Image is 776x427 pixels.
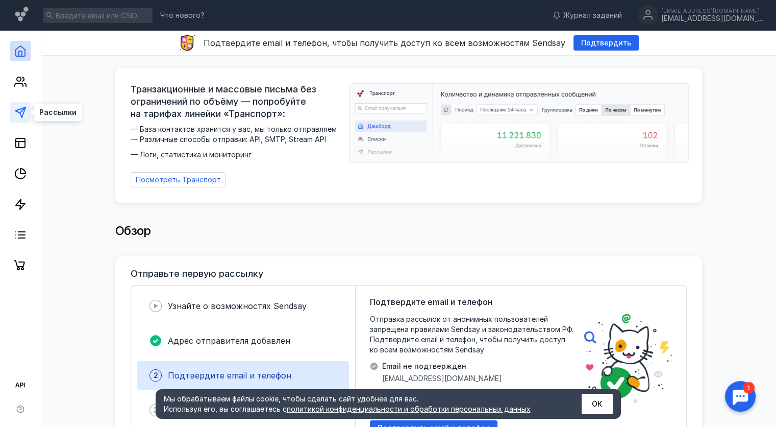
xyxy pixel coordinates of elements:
h3: Отправьте первую рассылку [131,269,263,279]
input: Введите email или CSID [43,8,153,23]
a: Что нового? [155,12,210,19]
span: Адрес отправителя добавлен [168,336,290,346]
a: политикой конфиденциальности и обработки персональных данных [287,405,531,413]
span: Подтвердите email и телефон [168,370,291,381]
span: Email не подтвержден [382,361,502,371]
img: dashboard-transport-banner [349,84,688,162]
span: Обзор [115,223,151,238]
span: 3 [153,405,158,415]
span: Отправка рассылок от анонимных пользователей запрещена правилами Sendsay и законодательством РФ. ... [370,314,574,355]
div: [EMAIL_ADDRESS][DOMAIN_NAME] [661,14,763,23]
span: 2 [154,370,158,381]
span: — База контактов хранится у вас, мы только отправляем — Различные способы отправки: API, SMTP, St... [131,124,343,160]
button: ОК [582,394,613,414]
span: Подтвердите email и телефон, чтобы получить доступ ко всем возможностям Sendsay [204,38,565,48]
a: Журнал заданий [547,10,627,20]
span: Узнайте о возможностях Sendsay [168,301,307,311]
div: [EMAIL_ADDRESS][DOMAIN_NAME] [661,8,763,14]
span: [EMAIL_ADDRESS][DOMAIN_NAME] [382,373,502,384]
div: Мы обрабатываем файлы cookie, чтобы сделать сайт удобнее для вас. Используя его, вы соглашаетесь c [164,394,557,414]
img: poster [584,314,672,404]
span: Рассылки [39,109,77,116]
span: Подтвердить [581,39,631,48]
span: Подтвердите email и телефон [370,296,492,308]
div: 1 [23,6,35,17]
button: Подтвердить [573,35,639,51]
span: Что нового? [160,12,205,19]
a: Посмотреть Транспорт [131,172,226,187]
span: Посмотреть Транспорт [136,176,221,184]
span: Транзакционные и массовые письма без ограничений по объёму — попробуйте на тарифах линейки «Транс... [131,83,343,120]
span: Журнал заданий [563,10,622,20]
